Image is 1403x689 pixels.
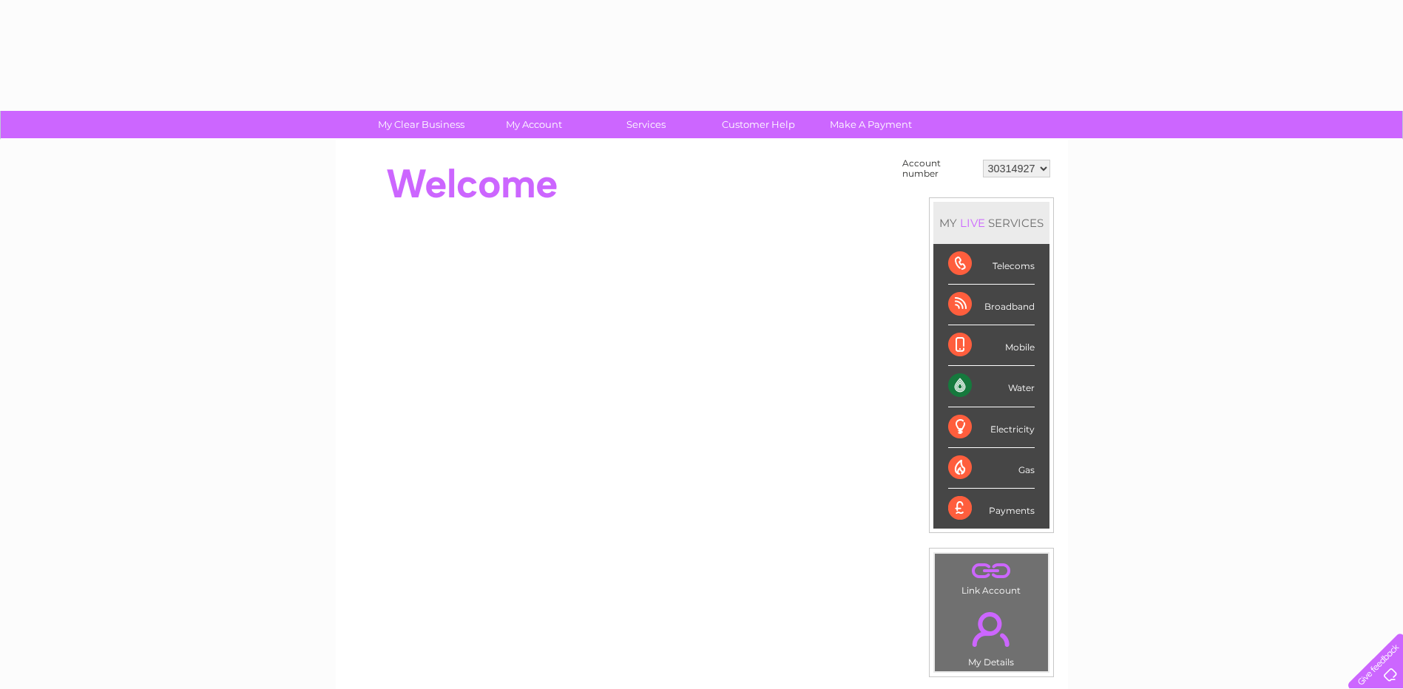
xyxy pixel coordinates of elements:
[585,111,707,138] a: Services
[697,111,819,138] a: Customer Help
[957,216,988,230] div: LIVE
[948,244,1035,285] div: Telecoms
[810,111,932,138] a: Make A Payment
[899,155,979,183] td: Account number
[934,600,1049,672] td: My Details
[948,366,1035,407] div: Water
[948,448,1035,489] div: Gas
[948,325,1035,366] div: Mobile
[939,557,1044,583] a: .
[948,407,1035,448] div: Electricity
[939,603,1044,655] a: .
[948,285,1035,325] div: Broadband
[933,202,1049,244] div: MY SERVICES
[948,489,1035,529] div: Payments
[360,111,482,138] a: My Clear Business
[473,111,595,138] a: My Account
[934,553,1049,600] td: Link Account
